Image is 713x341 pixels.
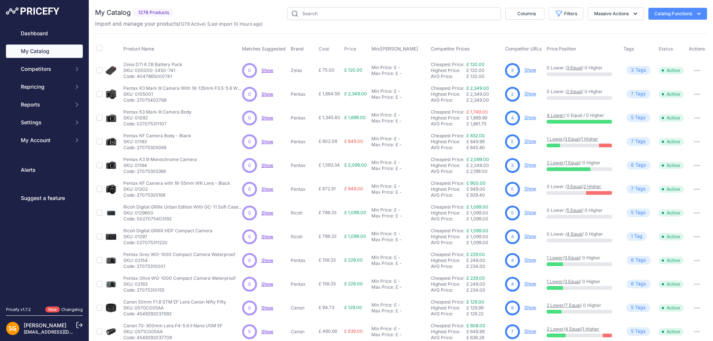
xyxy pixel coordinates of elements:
a: £ 2,349.00 [466,85,489,91]
p: Pentax [291,139,316,145]
div: - [398,94,402,100]
a: £ 229.00 [466,275,485,281]
p: Pentax [291,163,316,168]
div: Min Price: [371,183,393,189]
a: Cheapest Price: [431,275,464,281]
a: Show [524,210,536,215]
span: £ 1,593.34 [319,162,340,168]
span: Product Name [123,46,154,52]
span: 0 [248,91,251,98]
button: Settings [6,116,83,129]
div: AVG Price: [431,121,466,127]
div: - [397,160,400,165]
p: 0 Lower / / 0 Higher [547,231,616,237]
a: Show [524,186,536,191]
a: 1 Lower [547,136,563,142]
h2: My Catalog [95,7,131,18]
span: Actions [689,46,705,52]
span: £ 2,099.00 [344,162,367,168]
span: Repricing [21,83,69,91]
span: £ 1,899.99 [466,115,487,121]
a: £ 608.00 [466,323,485,328]
a: Show [524,328,536,334]
a: 3 Equal [564,279,580,284]
div: Highest Price: [431,139,466,145]
div: - [397,112,400,118]
span: Show [261,186,273,192]
div: £ 2,199.00 [466,168,502,174]
div: AVG Price: [431,73,466,79]
p: SKU: 01202 [123,186,230,192]
span: 4 [511,115,514,121]
span: Price Position [547,46,576,52]
span: £ 2,349.00 [344,91,367,96]
span: £ 1,099.00 [344,233,366,239]
div: - [397,88,400,94]
span: £ 2,349.00 [466,91,489,97]
p: / 0 Equal / 0 Higher [547,112,616,118]
p: Code: 4047865000741 [123,73,182,79]
span: Competitors [21,65,69,73]
span: 6 [631,162,634,169]
a: Cheapest Price: [431,62,464,67]
a: 7 Equal [565,302,580,308]
span: My Account [21,137,69,144]
p: SKU: 0105001 [123,91,242,97]
span: (Last import 10 Hours ago) [207,21,263,27]
span: 7 [631,186,634,193]
span: Show [261,329,273,334]
span: Show [261,68,273,73]
p: / / 0 Higher [547,160,616,166]
button: Catalog Functions [648,8,707,20]
span: Show [261,163,273,168]
button: Competitors [6,62,83,76]
span: 7 [631,91,634,98]
div: £ [394,65,397,71]
span: Tag [626,161,651,170]
p: 0 Lower / / [547,184,616,190]
span: Tag [626,209,650,217]
span: Tag [626,232,647,241]
p: Pentax KF Camera with 18-55mm WR Lens - Black [123,180,230,186]
a: Cheapest Price: [431,133,464,138]
span: Matches Suggested [242,46,286,52]
p: Pentax [291,115,316,121]
div: £ 845.80 [466,145,502,151]
div: Max Price: [371,94,394,100]
span: £ 1,099.00 [344,210,366,215]
div: £ 929.40 [466,192,502,198]
p: Code: 27075305069 [123,145,191,151]
a: Cheapest Price: [431,252,464,257]
span: 3 [511,67,514,74]
div: £ 1,861.75 [466,121,502,127]
a: Show [524,138,536,144]
a: £ 229.00 [466,252,485,257]
a: 1 Higher [582,326,599,332]
span: £ 120.00 [466,68,485,73]
div: Max Price: [371,165,394,171]
a: 4 Equal [567,231,582,237]
span: Tag [626,137,650,146]
a: 3 Equal [567,65,582,71]
a: Show [261,210,273,216]
span: £ 849.00 [344,138,363,144]
p: Pentax K3 Mark III Camera Body [123,109,192,115]
a: Cheapest Price: [431,85,464,91]
span: 5 [631,209,634,216]
a: Cheapest Price: [431,109,464,115]
a: 1278 Active [180,21,204,27]
span: Min/[PERSON_NAME] [371,46,418,52]
a: 3 Equal [564,136,580,142]
nav: Sidebar [6,27,83,298]
span: Active [658,138,684,145]
div: - [397,207,400,213]
span: Tag [626,185,650,193]
span: Active [658,114,684,122]
div: AVG Price: [431,145,466,151]
a: 1 Equal [565,160,580,165]
div: £ [394,112,397,118]
a: Show [261,234,273,239]
p: SKU: 0129600 [123,210,242,216]
a: £ 900.00 [466,180,486,186]
span: Show [261,305,273,311]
